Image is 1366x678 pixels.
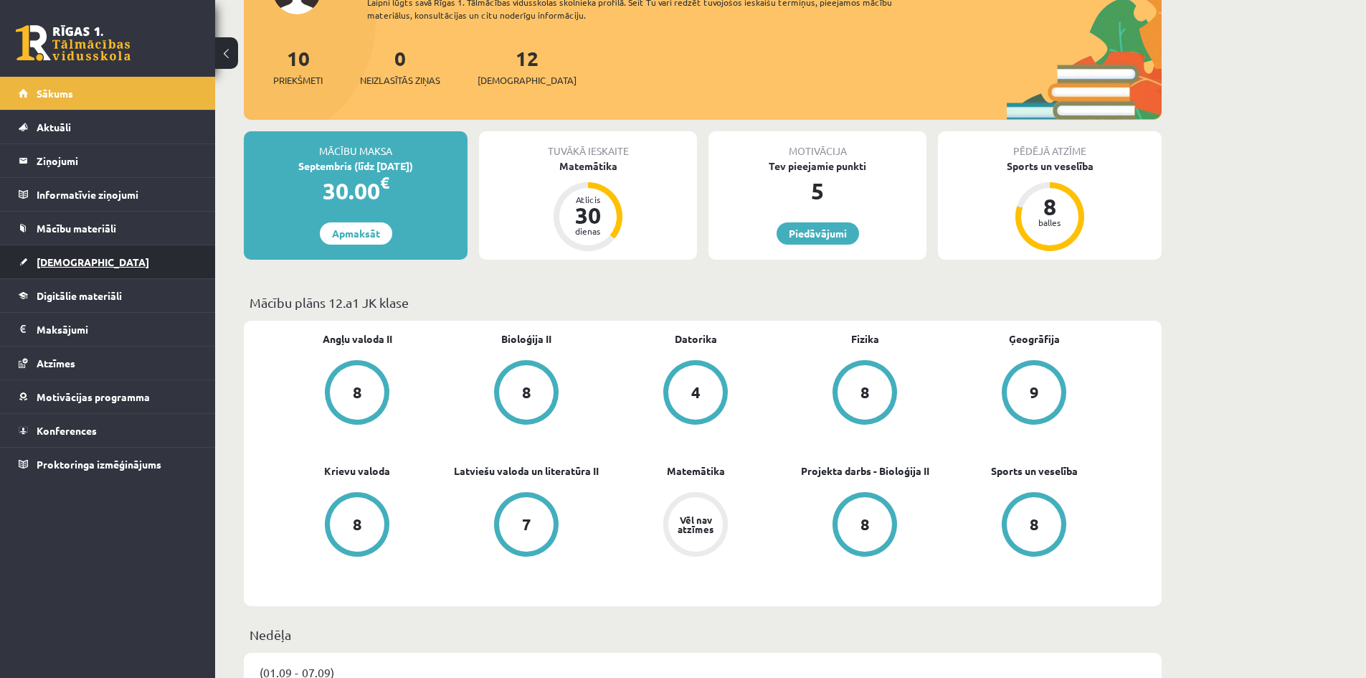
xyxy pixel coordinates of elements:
[19,347,197,380] a: Atzīmes
[250,625,1156,644] p: Nedēļa
[566,227,610,235] div: dienas
[478,73,577,88] span: [DEMOGRAPHIC_DATA]
[708,159,926,174] div: Tev pieejamie punkti
[938,131,1162,159] div: Pēdējā atzīme
[1030,517,1039,532] div: 8
[37,255,149,268] span: [DEMOGRAPHIC_DATA]
[37,390,150,403] span: Motivācijas programma
[19,448,197,481] a: Proktoringa izmēģinājums
[380,172,389,193] span: €
[566,195,610,204] div: Atlicis
[691,385,701,400] div: 4
[19,212,197,245] a: Mācību materiāli
[19,110,197,143] a: Aktuāli
[37,424,97,437] span: Konferences
[454,463,599,479] a: Latviešu valoda un literatūra II
[780,360,949,428] a: 8
[479,159,697,174] div: Matemātika
[479,131,697,159] div: Tuvākā ieskaite
[667,463,725,479] a: Matemātika
[479,159,697,253] a: Matemātika Atlicis 30 dienas
[851,331,879,347] a: Fizika
[860,385,870,400] div: 8
[1009,331,1060,347] a: Ģeogrāfija
[37,144,197,177] legend: Ziņojumi
[522,517,531,532] div: 7
[273,45,323,88] a: 10Priekšmeti
[272,492,442,560] a: 8
[675,331,717,347] a: Datorika
[244,159,468,174] div: Septembris (līdz [DATE])
[19,144,197,177] a: Ziņojumi
[37,178,197,211] legend: Informatīvie ziņojumi
[708,174,926,208] div: 5
[353,385,362,400] div: 8
[949,492,1119,560] a: 8
[860,517,870,532] div: 8
[19,414,197,447] a: Konferences
[244,174,468,208] div: 30.00
[272,360,442,428] a: 8
[37,121,71,133] span: Aktuāli
[938,159,1162,174] div: Sports un veselība
[320,222,392,245] a: Apmaksāt
[250,293,1156,312] p: Mācību plāns 12.a1 JK klase
[37,458,161,471] span: Proktoringa izmēģinājums
[19,245,197,278] a: [DEMOGRAPHIC_DATA]
[1028,195,1071,218] div: 8
[19,178,197,211] a: Informatīvie ziņojumi
[442,492,611,560] a: 7
[442,360,611,428] a: 8
[991,463,1078,479] a: Sports un veselība
[19,77,197,110] a: Sākums
[37,313,197,346] legend: Maksājumi
[1028,218,1071,227] div: balles
[37,222,116,235] span: Mācību materiāli
[801,463,929,479] a: Projekta darbs - Bioloģija II
[19,313,197,346] a: Maksājumi
[16,25,131,61] a: Rīgas 1. Tālmācības vidusskola
[37,357,75,369] span: Atzīmes
[37,87,73,100] span: Sākums
[780,492,949,560] a: 8
[353,517,362,532] div: 8
[1030,385,1039,400] div: 9
[566,204,610,227] div: 30
[611,360,780,428] a: 4
[360,73,440,88] span: Neizlasītās ziņas
[777,222,859,245] a: Piedāvājumi
[360,45,440,88] a: 0Neizlasītās ziņas
[19,380,197,413] a: Motivācijas programma
[501,331,551,347] a: Bioloģija II
[478,45,577,88] a: 12[DEMOGRAPHIC_DATA]
[323,331,392,347] a: Angļu valoda II
[675,515,716,534] div: Vēl nav atzīmes
[273,73,323,88] span: Priekšmeti
[522,385,531,400] div: 8
[949,360,1119,428] a: 9
[938,159,1162,253] a: Sports un veselība 8 balles
[611,492,780,560] a: Vēl nav atzīmes
[324,463,390,479] a: Krievu valoda
[244,131,468,159] div: Mācību maksa
[708,131,926,159] div: Motivācija
[19,279,197,312] a: Digitālie materiāli
[37,289,122,302] span: Digitālie materiāli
